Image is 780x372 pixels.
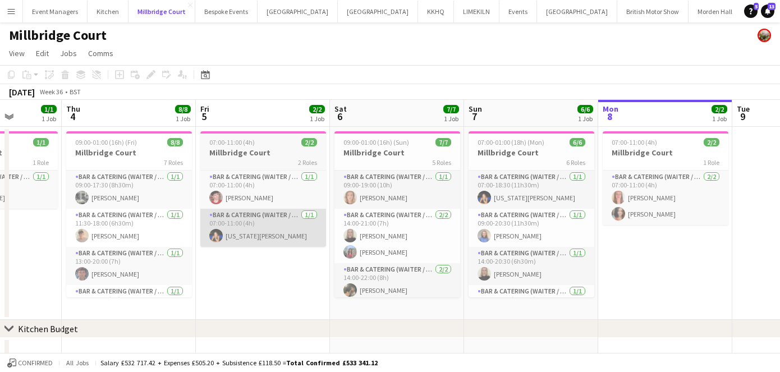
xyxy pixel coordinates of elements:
[88,1,129,22] button: Kitchen
[577,105,593,113] span: 6/6
[537,1,617,22] button: [GEOGRAPHIC_DATA]
[570,138,585,146] span: 6/6
[712,105,727,113] span: 2/2
[310,114,324,123] div: 1 Job
[603,171,728,225] app-card-role: Bar & Catering (Waiter / waitress)2/207:00-11:00 (4h)[PERSON_NAME][PERSON_NAME]
[66,209,192,247] app-card-role: Bar & Catering (Waiter / waitress)1/111:30-18:00 (6h30m)[PERSON_NAME]
[75,138,137,146] span: 09:00-01:00 (16h) (Fri)
[66,131,192,297] app-job-card: 09:00-01:00 (16h) (Fri)8/8Millbridge Court7 RolesBar & Catering (Waiter / waitress)1/109:00-17:30...
[603,131,728,225] app-job-card: 07:00-11:00 (4h)2/2Millbridge Court1 RoleBar & Catering (Waiter / waitress)2/207:00-11:00 (4h)[PE...
[33,158,49,167] span: 1 Role
[578,114,593,123] div: 1 Job
[603,148,728,158] h3: Millbridge Court
[167,138,183,146] span: 8/8
[334,209,460,263] app-card-role: Bar & Catering (Waiter / waitress)2/214:00-21:00 (7h)[PERSON_NAME][PERSON_NAME]
[9,27,107,44] h1: Millbridge Court
[42,114,56,123] div: 1 Job
[617,1,689,22] button: British Motor Show
[343,138,409,146] span: 09:00-01:00 (16h) (Sun)
[9,48,25,58] span: View
[200,209,326,247] app-card-role: Bar & Catering (Waiter / waitress)1/107:00-11:00 (4h)[US_STATE][PERSON_NAME]
[23,1,88,22] button: Event Managers
[334,104,347,114] span: Sat
[200,171,326,209] app-card-role: Bar & Catering (Waiter / waitress)1/107:00-11:00 (4h)[PERSON_NAME]
[258,1,338,22] button: [GEOGRAPHIC_DATA]
[744,4,758,18] a: 5
[56,46,81,61] a: Jobs
[6,357,54,369] button: Confirmed
[712,114,727,123] div: 1 Job
[70,88,81,96] div: BST
[334,148,460,158] h3: Millbridge Court
[467,110,482,123] span: 7
[469,209,594,247] app-card-role: Bar & Catering (Waiter / waitress)1/109:00-20:30 (11h30m)[PERSON_NAME]
[689,1,742,22] button: Morden Hall
[761,4,774,18] a: 13
[4,46,29,61] a: View
[469,285,594,323] app-card-role: Bar & Catering (Waiter / waitress)1/114:00-22:30 (8h30m)
[301,138,317,146] span: 2/2
[66,285,192,323] app-card-role: Bar & Catering (Waiter / waitress)1/113:00-22:00 (9h)
[200,104,209,114] span: Fri
[60,48,77,58] span: Jobs
[200,131,326,247] app-job-card: 07:00-11:00 (4h)2/2Millbridge Court2 RolesBar & Catering (Waiter / waitress)1/107:00-11:00 (4h)[P...
[41,105,57,113] span: 1/1
[9,86,35,98] div: [DATE]
[209,138,255,146] span: 07:00-11:00 (4h)
[298,158,317,167] span: 2 Roles
[176,114,190,123] div: 1 Job
[66,104,80,114] span: Thu
[704,138,719,146] span: 2/2
[36,48,49,58] span: Edit
[754,3,759,10] span: 5
[199,110,209,123] span: 5
[432,158,451,167] span: 5 Roles
[444,114,458,123] div: 1 Job
[469,104,482,114] span: Sun
[768,3,776,10] span: 13
[334,131,460,297] app-job-card: 09:00-01:00 (16h) (Sun)7/7Millbridge Court5 RolesBar & Catering (Waiter / waitress)1/109:00-19:00...
[100,359,378,367] div: Salary £532 717.42 + Expenses £505.20 + Subsistence £118.50 =
[758,29,771,42] app-user-avatar: Staffing Manager
[737,104,750,114] span: Tue
[88,48,113,58] span: Comms
[309,105,325,113] span: 2/2
[175,105,191,113] span: 8/8
[31,46,53,61] a: Edit
[164,158,183,167] span: 7 Roles
[418,1,454,22] button: KKHQ
[469,131,594,297] app-job-card: 07:00-01:00 (18h) (Mon)6/6Millbridge Court6 RolesBar & Catering (Waiter / waitress)1/107:00-18:30...
[200,148,326,158] h3: Millbridge Court
[66,247,192,285] app-card-role: Bar & Catering (Waiter / waitress)1/113:00-20:00 (7h)[PERSON_NAME]
[478,138,544,146] span: 07:00-01:00 (18h) (Mon)
[66,148,192,158] h3: Millbridge Court
[37,88,65,96] span: Week 36
[65,110,80,123] span: 4
[338,1,418,22] button: [GEOGRAPHIC_DATA]
[195,1,258,22] button: Bespoke Events
[435,138,451,146] span: 7/7
[334,263,460,318] app-card-role: Bar & Catering (Waiter / waitress)2/214:00-22:00 (8h)[PERSON_NAME]
[603,104,618,114] span: Mon
[703,158,719,167] span: 1 Role
[443,105,459,113] span: 7/7
[454,1,499,22] button: LIMEKILN
[601,110,618,123] span: 8
[469,148,594,158] h3: Millbridge Court
[499,1,537,22] button: Events
[64,359,91,367] span: All jobs
[129,1,195,22] button: Millbridge Court
[286,359,378,367] span: Total Confirmed £533 341.12
[735,110,750,123] span: 9
[469,171,594,209] app-card-role: Bar & Catering (Waiter / waitress)1/107:00-18:30 (11h30m)[US_STATE][PERSON_NAME]
[33,138,49,146] span: 1/1
[566,158,585,167] span: 6 Roles
[18,323,78,334] div: Kitchen Budget
[469,247,594,285] app-card-role: Bar & Catering (Waiter / waitress)1/114:00-20:30 (6h30m)[PERSON_NAME]
[84,46,118,61] a: Comms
